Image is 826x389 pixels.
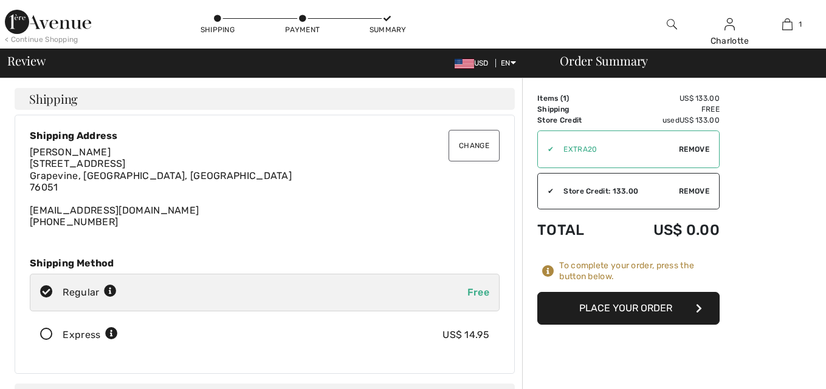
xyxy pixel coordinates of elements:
div: Shipping Method [30,257,500,269]
span: Remove [679,186,709,197]
span: [PERSON_NAME] [30,146,111,158]
td: Total [537,209,613,251]
div: Express [63,328,118,342]
span: EN [501,59,516,67]
div: Charlotte [701,35,758,47]
div: Regular [63,285,117,300]
div: Shipping [199,24,236,35]
span: Shipping [29,93,78,105]
div: US$ 14.95 [442,328,489,342]
div: ✔ [538,144,554,155]
img: search the website [667,17,677,32]
span: USD [455,59,494,67]
button: Change [449,130,500,161]
a: Sign In [724,18,735,30]
img: My Bag [782,17,793,32]
input: Promo code [554,131,679,167]
a: 1 [759,17,816,32]
span: [STREET_ADDRESS] Grapevine, [GEOGRAPHIC_DATA], [GEOGRAPHIC_DATA] 76051 [30,158,292,192]
td: US$ 0.00 [613,209,720,251]
div: Summary [370,24,406,35]
img: My Info [724,17,735,32]
span: 1 [563,94,566,103]
td: Items ( ) [537,93,613,104]
div: Store Credit: 133.00 [554,186,679,197]
span: 1 [799,19,802,30]
div: Payment [284,24,321,35]
img: US Dollar [455,59,474,69]
div: ✔ [538,186,554,197]
td: Shipping [537,104,613,115]
span: Review [7,55,46,67]
td: Store Credit [537,115,613,126]
span: US$ 133.00 [680,116,720,124]
div: Shipping Address [30,130,500,141]
span: Remove [679,144,709,155]
span: Free [467,286,489,298]
button: Place Your Order [537,292,720,325]
td: US$ 133.00 [613,93,720,104]
div: Order Summary [545,55,819,67]
td: used [613,115,720,126]
td: Free [613,104,720,115]
div: To complete your order, press the button below. [559,260,720,282]
div: < Continue Shopping [5,34,78,45]
div: [EMAIL_ADDRESS][DOMAIN_NAME] [PHONE_NUMBER] [30,146,500,228]
img: 1ère Avenue [5,10,91,34]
